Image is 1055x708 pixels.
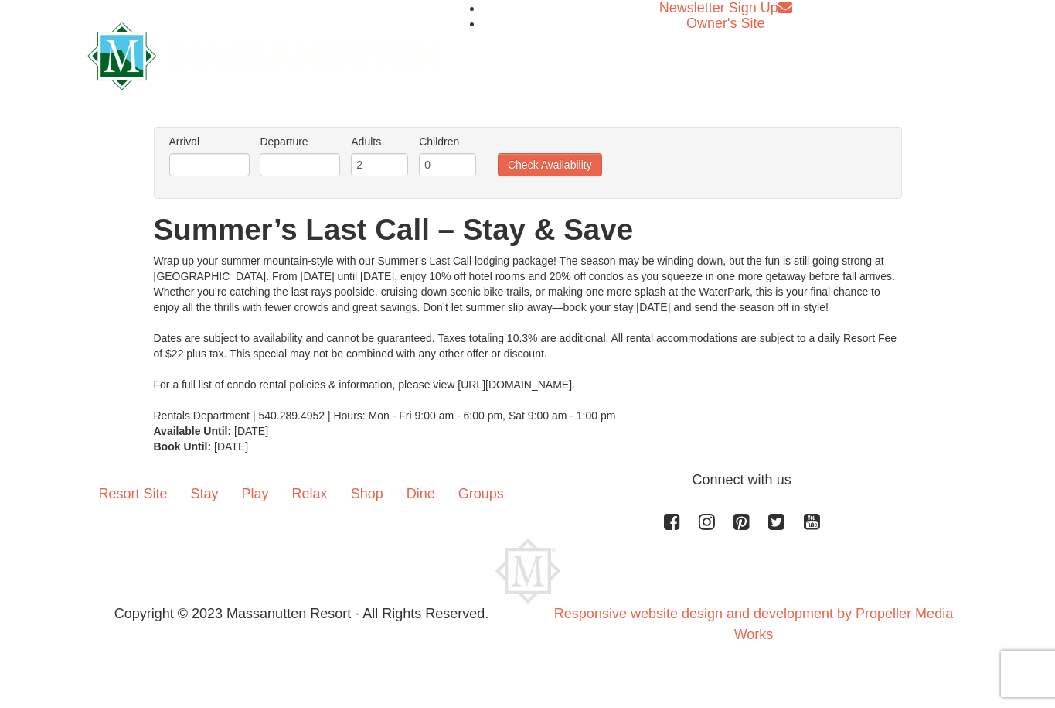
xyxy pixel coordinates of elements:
[154,214,902,245] h1: Summer’s Last Call – Stay & Save
[339,470,395,518] a: Shop
[447,470,516,518] a: Groups
[498,153,602,176] button: Check Availability
[87,36,441,72] a: Massanutten Resort
[419,134,476,149] label: Children
[214,440,248,453] span: [DATE]
[154,425,232,437] strong: Available Until:
[686,15,764,31] a: Owner's Site
[154,440,212,453] strong: Book Until:
[230,470,281,518] a: Play
[234,425,268,437] span: [DATE]
[87,470,968,491] p: Connect with us
[179,470,230,518] a: Stay
[281,470,339,518] a: Relax
[554,606,953,642] a: Responsive website design and development by Propeller Media Works
[87,470,179,518] a: Resort Site
[154,253,902,423] div: Wrap up your summer mountain-style with our Summer’s Last Call lodging package! The season may be...
[395,470,447,518] a: Dine
[76,604,528,624] p: Copyright © 2023 Massanutten Resort - All Rights Reserved.
[495,539,560,604] img: Massanutten Resort Logo
[260,134,340,149] label: Departure
[169,134,250,149] label: Arrival
[351,134,408,149] label: Adults
[87,22,441,90] img: Massanutten Resort Logo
